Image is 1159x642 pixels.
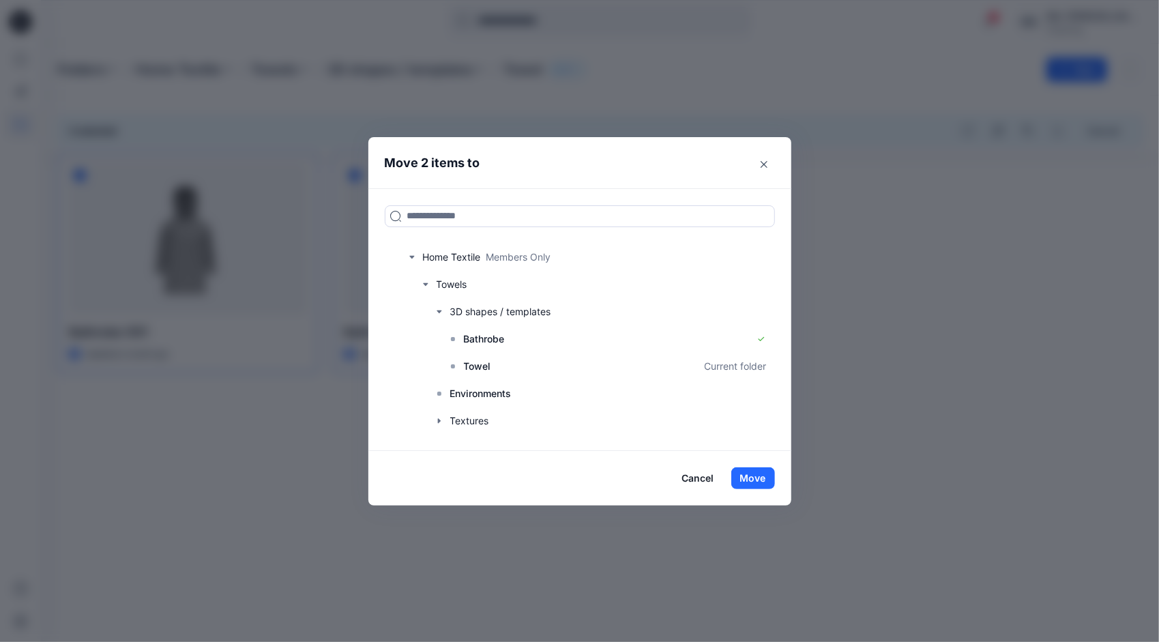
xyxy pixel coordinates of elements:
[753,154,775,175] button: Close
[464,358,491,375] p: Towel
[464,331,505,347] p: Bathrobe
[705,359,767,373] p: Current folder
[368,137,770,188] header: Move 2 items to
[673,467,723,489] button: Cancel
[450,385,512,402] p: Environments
[731,467,775,489] button: Move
